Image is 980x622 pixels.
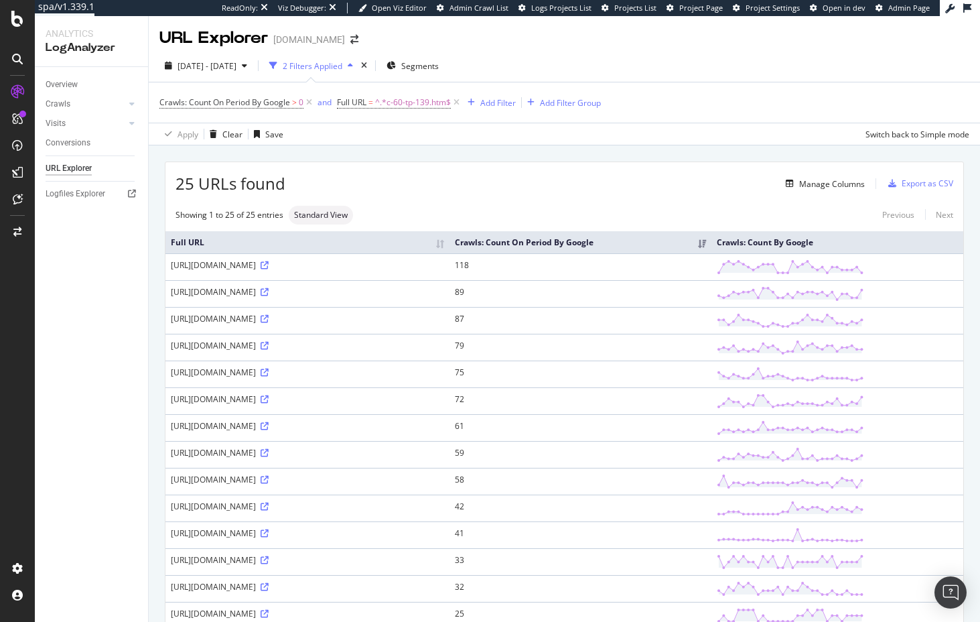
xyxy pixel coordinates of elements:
button: Apply [159,123,198,145]
div: Conversions [46,136,90,150]
div: Export as CSV [902,178,953,189]
div: URL Explorer [159,27,268,50]
a: Conversions [46,136,139,150]
div: and [318,97,332,108]
a: Project Page [667,3,723,13]
td: 58 [449,468,711,495]
span: Crawls: Count On Period By Google [159,97,290,108]
span: [DATE] - [DATE] [178,60,236,72]
span: Full URL [337,97,366,108]
div: Visits [46,117,66,131]
a: Open Viz Editor [358,3,427,13]
div: Clear [222,129,242,140]
button: Add Filter Group [522,95,601,111]
span: > [292,97,297,108]
div: [URL][DOMAIN_NAME] [171,447,444,458]
td: 33 [449,548,711,575]
td: 41 [449,521,711,548]
div: times [358,59,370,72]
span: Open Viz Editor [372,3,427,13]
td: 42 [449,495,711,521]
td: 59 [449,441,711,468]
td: 89 [449,280,711,307]
a: Admin Crawl List [437,3,508,13]
div: [URL][DOMAIN_NAME] [171,608,444,619]
div: Logfiles Explorer [46,187,105,201]
div: [URL][DOMAIN_NAME] [171,581,444,593]
div: [URL][DOMAIN_NAME] [171,527,444,539]
button: Clear [204,123,242,145]
span: Admin Crawl List [449,3,508,13]
div: ReadOnly: [222,3,258,13]
span: 25 URLs found [176,172,285,195]
td: 79 [449,334,711,361]
div: [URL][DOMAIN_NAME] [171,420,444,432]
th: Crawls: Count By Google [711,231,963,253]
span: Logs Projects List [531,3,591,13]
button: Segments [381,55,444,76]
span: Project Page [679,3,723,13]
button: 2 Filters Applied [264,55,358,76]
td: 61 [449,414,711,441]
div: [URL][DOMAIN_NAME] [171,393,444,405]
td: 75 [449,361,711,387]
td: 118 [449,253,711,280]
div: arrow-right-arrow-left [350,35,358,44]
td: 87 [449,307,711,334]
div: [URL][DOMAIN_NAME] [171,501,444,512]
td: 72 [449,387,711,414]
div: Switch back to Simple mode [865,129,969,140]
a: Visits [46,117,125,131]
div: [URL][DOMAIN_NAME] [171,313,444,324]
span: Admin Page [888,3,930,13]
span: Open in dev [823,3,865,13]
div: URL Explorer [46,162,92,176]
div: [URL][DOMAIN_NAME] [171,554,444,566]
div: Open Intercom Messenger [934,576,967,609]
span: Projects List [614,3,656,13]
button: [DATE] - [DATE] [159,55,253,76]
th: Full URL: activate to sort column ascending [165,231,449,253]
a: Open in dev [810,3,865,13]
a: Projects List [602,3,656,13]
button: Manage Columns [780,176,865,192]
div: [URL][DOMAIN_NAME] [171,474,444,485]
div: [DOMAIN_NAME] [273,33,345,46]
button: Switch back to Simple mode [860,123,969,145]
div: Add Filter Group [540,97,601,109]
a: Project Settings [733,3,800,13]
button: Add Filter [462,95,516,111]
a: Crawls [46,97,125,111]
div: neutral label [289,206,353,225]
span: ^.*c-60-tp-139.htm$ [375,93,451,112]
span: = [368,97,373,108]
div: Showing 1 to 25 of 25 entries [176,209,283,221]
div: Overview [46,78,78,92]
div: [URL][DOMAIN_NAME] [171,286,444,298]
div: Apply [178,129,198,140]
div: Crawls [46,97,70,111]
div: Add Filter [480,97,516,109]
div: [URL][DOMAIN_NAME] [171,259,444,271]
td: 32 [449,575,711,602]
span: 0 [299,93,303,112]
span: Project Settings [746,3,800,13]
a: Logs Projects List [518,3,591,13]
div: Viz Debugger: [278,3,326,13]
div: Analytics [46,27,137,40]
button: and [318,96,332,109]
button: Save [249,123,283,145]
a: Logfiles Explorer [46,187,139,201]
span: Segments [401,60,439,72]
div: Save [265,129,283,140]
a: Admin Page [876,3,930,13]
div: LogAnalyzer [46,40,137,56]
a: Overview [46,78,139,92]
div: [URL][DOMAIN_NAME] [171,367,444,378]
th: Crawls: Count On Period By Google: activate to sort column ascending [449,231,711,253]
div: [URL][DOMAIN_NAME] [171,340,444,351]
div: 2 Filters Applied [283,60,342,72]
div: Manage Columns [799,178,865,190]
span: Standard View [294,211,348,219]
a: URL Explorer [46,162,139,176]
